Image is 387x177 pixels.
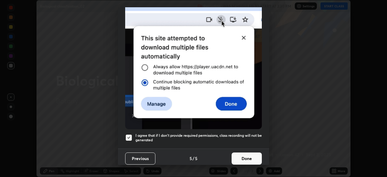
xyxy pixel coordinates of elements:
h4: 5 [190,155,192,162]
h4: 5 [195,155,197,162]
button: Done [232,152,262,165]
h4: / [193,155,194,162]
button: Previous [125,152,155,165]
h5: I agree that if I don't provide required permissions, class recording will not be generated [135,133,262,143]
